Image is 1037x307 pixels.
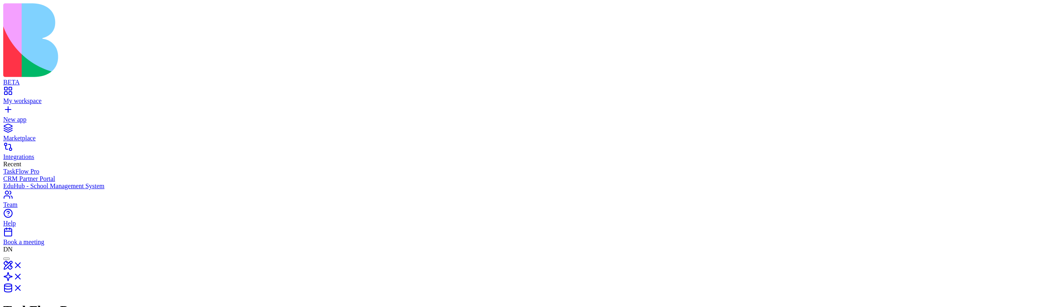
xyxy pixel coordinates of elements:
[3,71,1034,86] a: BETA
[3,231,1034,246] a: Book a meeting
[3,182,1034,190] a: EduHub - School Management System
[3,90,1034,105] a: My workspace
[3,213,1034,227] a: Help
[3,168,1034,175] a: TaskFlow Pro
[3,238,1034,246] div: Book a meeting
[3,153,1034,161] div: Integrations
[3,246,13,253] span: DN
[3,146,1034,161] a: Integrations
[3,201,1034,208] div: Team
[3,175,1034,182] a: CRM Partner Portal
[3,79,1034,86] div: BETA
[3,135,1034,142] div: Marketplace
[3,161,21,167] span: Recent
[3,127,1034,142] a: Marketplace
[3,97,1034,105] div: My workspace
[3,194,1034,208] a: Team
[3,109,1034,123] a: New app
[3,220,1034,227] div: Help
[3,3,329,77] img: logo
[3,116,1034,123] div: New app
